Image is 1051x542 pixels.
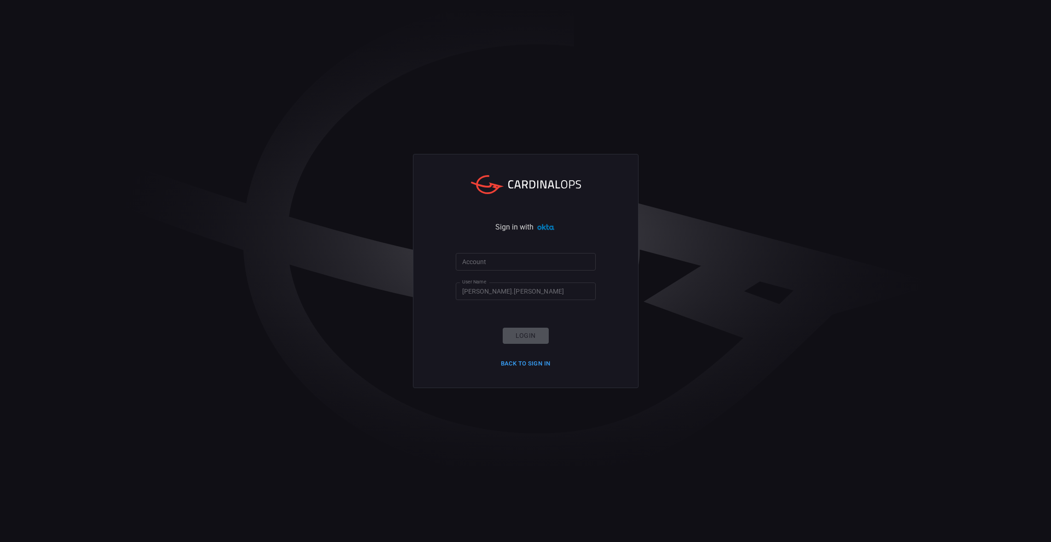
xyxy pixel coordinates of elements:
[536,224,556,231] img: Ad5vKXme8s1CQAAAABJRU5ErkJggg==
[456,253,596,270] input: Type your account
[495,357,556,371] button: Back to Sign in
[456,283,596,300] input: Type your user name
[462,278,486,285] label: User Name
[495,224,534,231] span: Sign in with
